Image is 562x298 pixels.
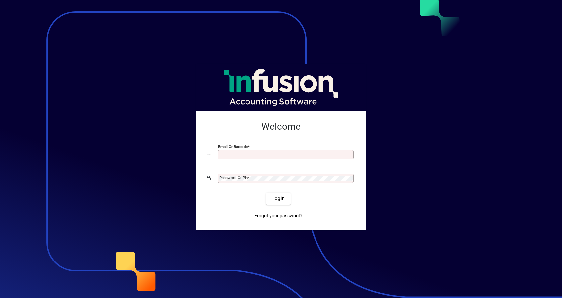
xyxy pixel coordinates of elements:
a: Forgot your password? [252,210,305,222]
button: Login [266,193,290,205]
mat-label: Password or Pin [219,175,248,180]
span: Login [271,195,285,202]
h2: Welcome [207,121,355,132]
mat-label: Email or Barcode [218,144,248,149]
span: Forgot your password? [254,212,303,219]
